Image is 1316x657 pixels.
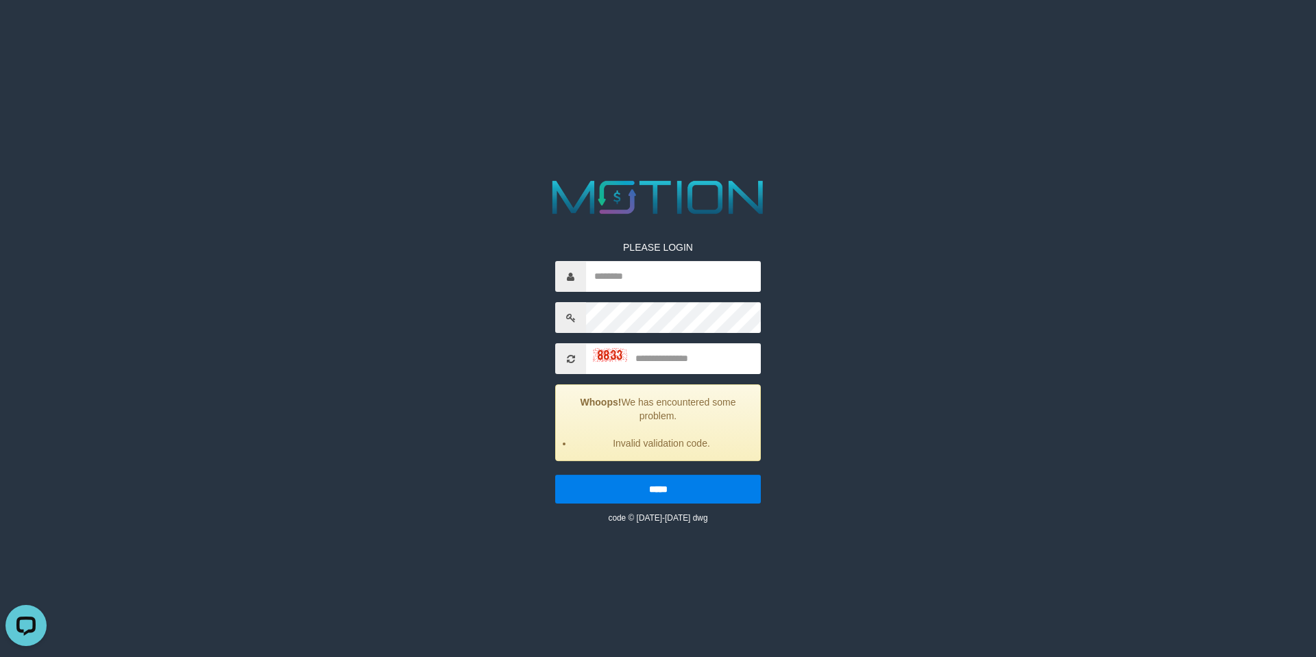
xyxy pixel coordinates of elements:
[593,348,627,362] img: captcha
[543,175,773,220] img: MOTION_logo.png
[5,5,47,47] button: Open LiveChat chat widget
[581,397,622,408] strong: Whoops!
[573,436,750,450] li: Invalid validation code.
[555,240,761,254] p: PLEASE LOGIN
[555,384,761,461] div: We has encountered some problem.
[608,513,707,523] small: code © [DATE]-[DATE] dwg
